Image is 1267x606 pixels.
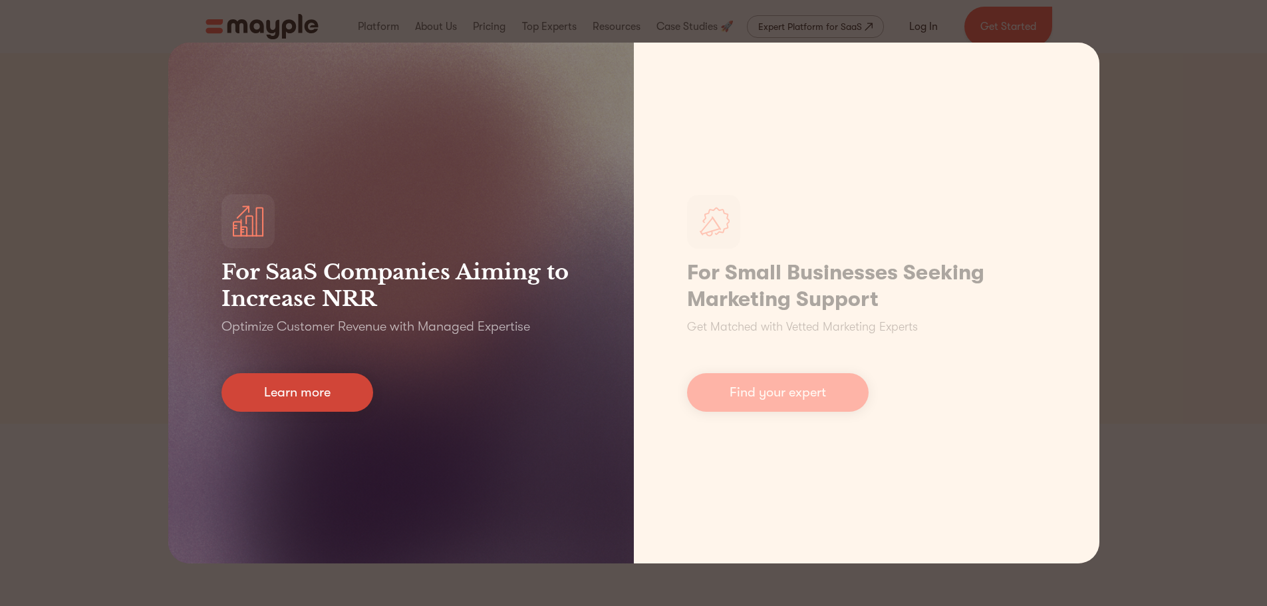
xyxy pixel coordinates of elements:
[687,373,869,412] a: Find your expert
[687,259,1046,313] h1: For Small Businesses Seeking Marketing Support
[221,373,373,412] a: Learn more
[221,259,581,312] h3: For SaaS Companies Aiming to Increase NRR
[221,317,530,336] p: Optimize Customer Revenue with Managed Expertise
[687,318,918,336] p: Get Matched with Vetted Marketing Experts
